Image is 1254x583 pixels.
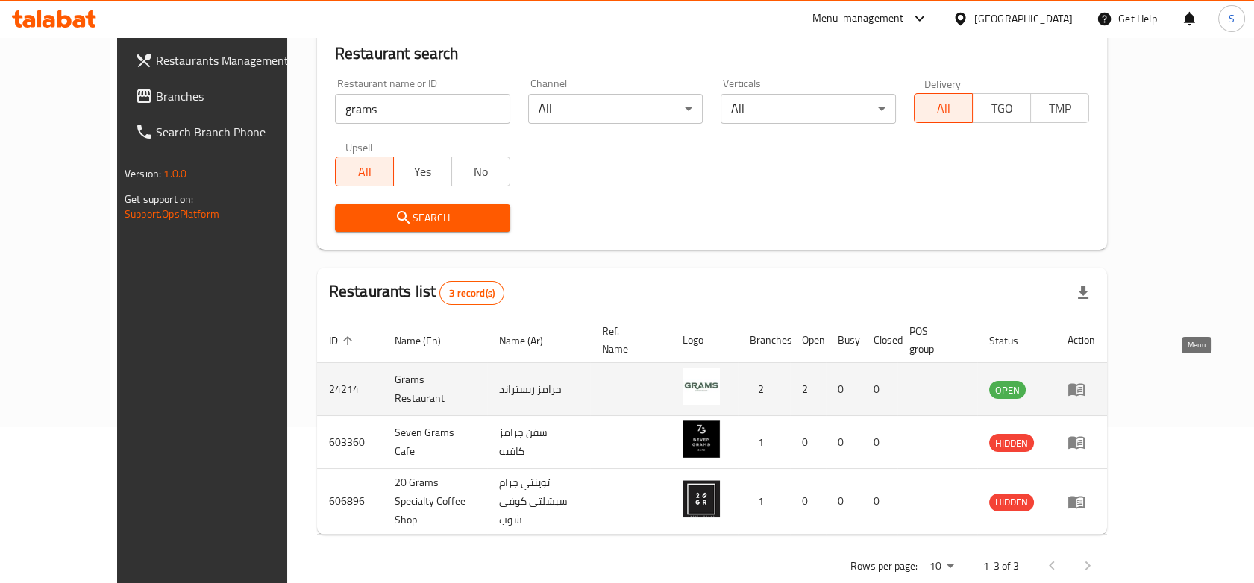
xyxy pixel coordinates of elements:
td: 0 [862,469,897,535]
span: HIDDEN [989,435,1034,452]
td: 0 [826,416,862,469]
button: All [914,93,973,123]
button: No [451,157,510,186]
td: 0 [862,363,897,416]
td: 0 [862,416,897,469]
a: Restaurants Management [123,42,327,78]
span: Version: [125,164,161,183]
span: ID [329,332,357,350]
td: 2 [738,363,790,416]
th: Branches [738,318,790,363]
div: Rows per page: [924,555,959,578]
p: 1-3 of 3 [983,557,1019,576]
button: TMP [1030,93,1089,123]
td: سفن جرامز كافيه [487,416,590,469]
span: Search Branch Phone [156,123,315,141]
td: 0 [790,416,826,469]
span: Name (En) [395,332,460,350]
div: Menu [1068,493,1095,511]
div: OPEN [989,381,1026,399]
span: TMP [1037,98,1083,119]
td: 1 [738,416,790,469]
th: Logo [671,318,738,363]
h2: Restaurant search [335,42,1089,65]
div: All [721,94,896,124]
td: 0 [790,469,826,535]
img: 20 Grams Specialty Coffee Shop [683,480,720,517]
td: 0 [826,469,862,535]
td: 24214 [317,363,383,416]
span: Yes [400,161,446,183]
button: TGO [972,93,1031,123]
a: Branches [123,78,327,114]
button: Yes [393,157,452,186]
span: No [458,161,504,183]
div: HIDDEN [989,494,1034,511]
div: Menu-management [812,10,904,28]
td: 1 [738,469,790,535]
td: 20 Grams Specialty Coffee Shop [383,469,487,535]
label: Delivery [924,78,962,89]
td: 2 [790,363,826,416]
span: Ref. Name [602,322,653,358]
span: Restaurants Management [156,51,315,69]
td: جرامز ريستراند [487,363,590,416]
a: Search Branch Phone [123,114,327,150]
div: [GEOGRAPHIC_DATA] [974,10,1073,27]
th: Busy [826,318,862,363]
td: 606896 [317,469,383,535]
label: Upsell [345,142,373,152]
span: 1.0.0 [163,164,186,183]
th: Open [790,318,826,363]
a: Support.OpsPlatform [125,204,219,224]
table: enhanced table [317,318,1107,535]
td: Grams Restaurant [383,363,487,416]
th: Closed [862,318,897,363]
button: All [335,157,394,186]
td: توينتي جرام سبشلتي كوفي شوب [487,469,590,535]
span: All [342,161,388,183]
th: Action [1056,318,1107,363]
div: Total records count [439,281,504,305]
span: Status [989,332,1038,350]
button: Search [335,204,510,232]
span: Name (Ar) [499,332,562,350]
img: Grams Restaurant [683,368,720,405]
span: HIDDEN [989,494,1034,511]
td: 0 [826,363,862,416]
span: OPEN [989,382,1026,399]
span: Branches [156,87,315,105]
input: Search for restaurant name or ID.. [335,94,510,124]
span: S [1229,10,1235,27]
h2: Restaurants list [329,280,504,305]
img: Seven Grams Cafe [683,420,720,458]
span: All [921,98,967,119]
div: Menu [1068,433,1095,451]
div: HIDDEN [989,434,1034,452]
span: Search [347,209,498,227]
span: Get support on: [125,189,193,209]
p: Rows per page: [850,557,918,576]
span: POS group [909,322,959,358]
span: 3 record(s) [440,286,504,300]
div: Export file [1065,275,1101,311]
td: 603360 [317,416,383,469]
span: TGO [979,98,1025,119]
td: Seven Grams Cafe [383,416,487,469]
div: All [528,94,703,124]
